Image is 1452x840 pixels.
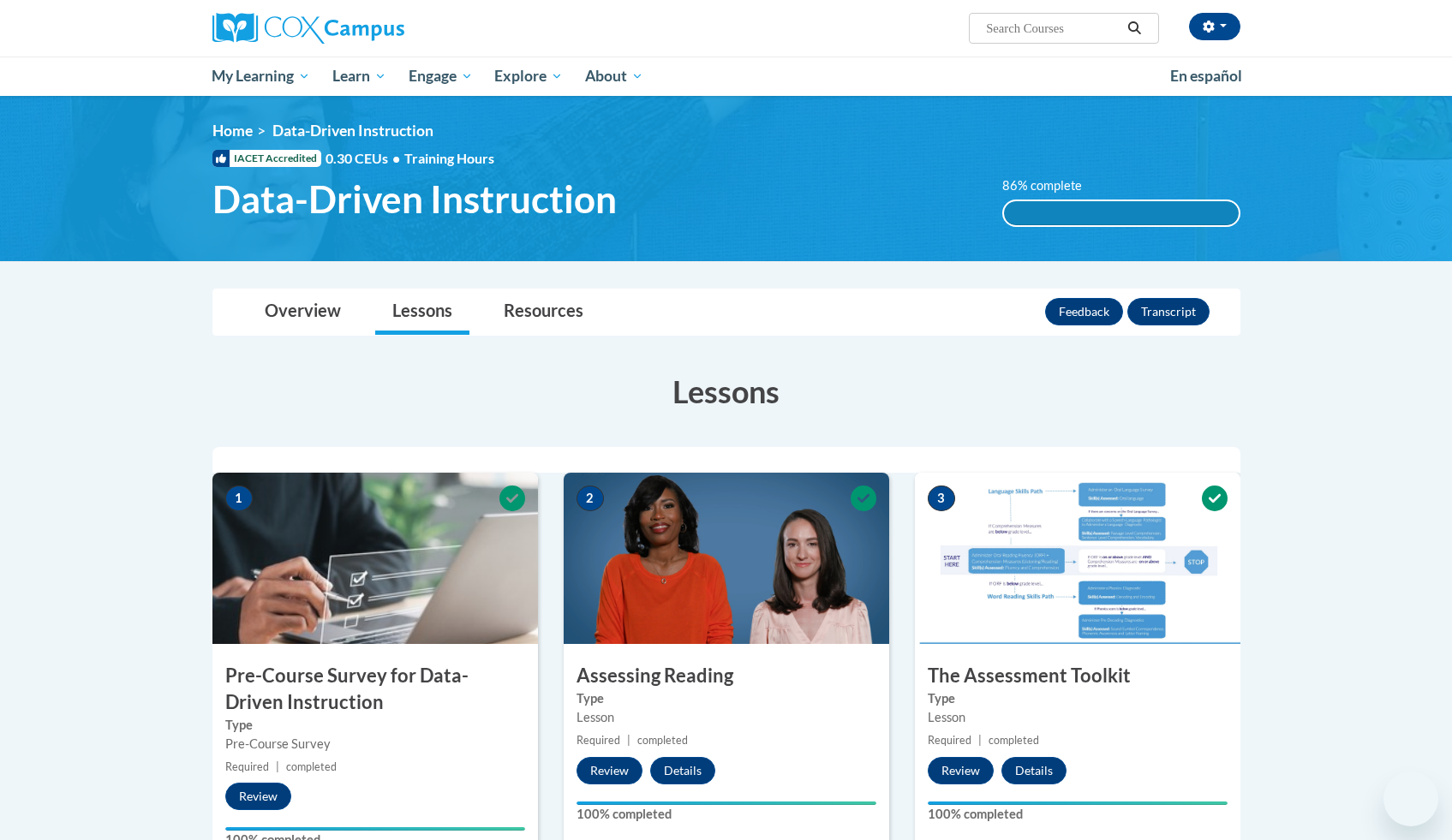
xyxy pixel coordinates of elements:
label: 100% completed [928,805,1228,824]
input: Search Courses [984,18,1121,39]
span: completed [989,734,1039,747]
h3: Pre-Course Survey for Data-Driven Instruction [212,663,538,716]
button: Feedback [1045,298,1123,325]
label: 100% completed [577,805,876,824]
span: 3 [928,486,955,511]
a: En español [1159,58,1253,94]
span: About [585,66,643,86]
span: 0.30 CEUs [326,149,404,168]
button: Search [1121,18,1147,39]
span: | [627,734,630,747]
iframe: Button to launch messaging window [1383,771,1438,826]
span: Data-Driven Instruction [272,122,433,140]
span: Training Hours [404,150,494,166]
a: Engage [397,57,484,96]
label: Type [577,689,876,708]
a: Cox Campus [212,13,538,44]
span: Explore [494,66,563,86]
a: Explore [483,57,574,96]
span: | [978,734,982,747]
button: Review [577,757,642,784]
button: Details [650,757,715,784]
div: Pre-Course Survey [225,735,525,754]
div: Main menu [187,57,1266,96]
a: Overview [248,289,358,335]
span: Required [225,760,269,773]
h3: Assessing Reading [564,663,889,689]
a: About [574,57,654,96]
span: • [392,150,400,166]
img: Cox Campus [212,13,404,44]
span: My Learning [212,66,310,86]
span: 1 [225,486,253,511]
div: Your progress [577,801,876,805]
a: Home [212,122,253,140]
h3: The Assessment Toolkit [915,663,1240,689]
span: Engage [409,66,473,86]
label: Type [928,689,1228,708]
a: My Learning [201,57,322,96]
span: 2 [577,486,604,511]
img: Course Image [915,473,1240,644]
label: 86% complete [1002,176,1101,195]
span: Data-Driven Instruction [212,176,617,222]
a: Lessons [375,289,469,335]
img: Course Image [564,473,889,644]
span: Required [928,734,971,747]
div: Lesson [928,708,1228,727]
button: Account Settings [1189,13,1240,40]
span: Required [577,734,620,747]
button: Transcript [1127,298,1210,325]
button: Details [1001,757,1067,784]
img: Course Image [212,473,538,644]
a: Learn [321,57,397,96]
span: Learn [332,66,386,86]
span: | [276,760,279,773]
div: 100% [1004,201,1239,225]
span: completed [637,734,688,747]
div: Your progress [928,801,1228,805]
button: Review [928,757,994,784]
div: Your progress [225,827,525,831]
a: Resources [487,289,601,335]
div: Lesson [577,708,876,727]
button: Review [225,783,291,810]
span: IACET Accredited [212,150,321,167]
h3: Lessons [212,370,1240,413]
span: completed [286,760,337,773]
span: En español [1170,67,1242,85]
label: Type [225,716,525,735]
